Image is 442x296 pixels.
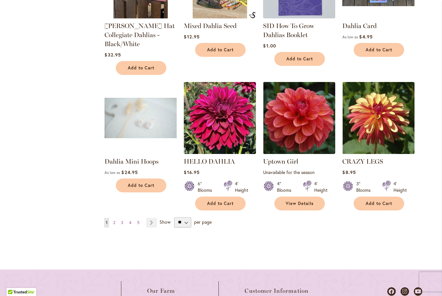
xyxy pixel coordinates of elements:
[137,220,139,225] span: 5
[194,219,212,225] span: per page
[116,61,166,75] button: Add to Cart
[147,288,175,294] span: Our Farm
[207,47,234,53] span: Add to Cart
[184,34,199,40] span: $12.95
[366,201,392,206] span: Add to Cart
[277,180,295,193] div: 4" Blooms
[129,220,131,225] span: 4
[105,52,121,58] span: $32.95
[198,180,216,193] div: 6" Blooms
[105,170,120,175] span: As low as
[207,201,234,206] span: Add to Cart
[286,201,314,206] span: View Details
[354,43,404,57] button: Add to Cart
[342,14,414,20] a: Group shot of Dahlia Cards
[105,158,159,165] a: Dahlia Mini Hoops
[342,149,414,155] a: CRAZY LEGS
[184,22,237,30] a: Mixed Dahlia Seed
[393,180,407,193] div: 4' Height
[112,218,117,228] a: 2
[116,179,166,192] button: Add to Cart
[184,82,256,154] img: Hello Dahlia
[401,287,409,296] a: Dahlias on Instagram
[5,273,23,291] iframe: Launch Accessibility Center
[184,149,256,155] a: Hello Dahlia
[387,287,396,296] a: Dahlias on Facebook
[274,52,325,66] button: Add to Cart
[184,14,256,20] a: Mixed Dahlia Seed Mixed Dahlia Seed
[366,47,392,53] span: Add to Cart
[263,43,276,49] span: $1.00
[342,35,358,39] span: As low as
[195,197,246,210] button: Add to Cart
[342,22,377,30] a: Dahlia Card
[160,219,171,225] span: Show
[105,22,175,48] a: [PERSON_NAME] Hat Collegiate Dahlias - Black/White
[263,149,335,155] a: Uptown Girl
[184,169,199,175] span: $16.95
[263,22,314,39] a: SID How To Grow Dahlias Booklet
[356,180,374,193] div: 3" Blooms
[354,197,404,210] button: Add to Cart
[136,218,141,228] a: 5
[105,14,177,20] a: SID Grafletics Hat Collegiate Dahlias - Black/White
[359,34,372,40] span: $4.95
[121,169,138,175] span: $24.95
[414,287,422,296] a: Dahlias on Youtube
[274,197,325,210] a: View Details
[127,218,133,228] a: 4
[195,43,246,57] button: Add to Cart
[235,180,248,193] div: 4' Height
[342,82,414,154] img: CRAZY LEGS
[105,82,177,154] img: Dahlia Mini Hoops
[342,158,383,165] a: CRAZY LEGS
[106,220,107,225] span: 1
[263,14,335,20] a: Swan Island Dahlias - How to Grow Guide
[342,169,356,175] span: $8.95
[286,56,313,62] span: Add to Cart
[249,12,256,18] img: Mixed Dahlia Seed
[184,158,235,165] a: HELLO DAHLIA
[113,220,115,225] span: 2
[314,180,327,193] div: 4' Height
[105,149,177,155] a: Dahlia Mini Hoops
[128,183,154,188] span: Add to Cart
[119,218,125,228] a: 3
[263,169,335,175] p: Unavailable for the season
[245,288,309,294] span: Customer Information
[20,288,34,294] span: Shop
[128,65,154,71] span: Add to Cart
[263,158,298,165] a: Uptown Girl
[263,82,335,154] img: Uptown Girl
[121,220,123,225] span: 3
